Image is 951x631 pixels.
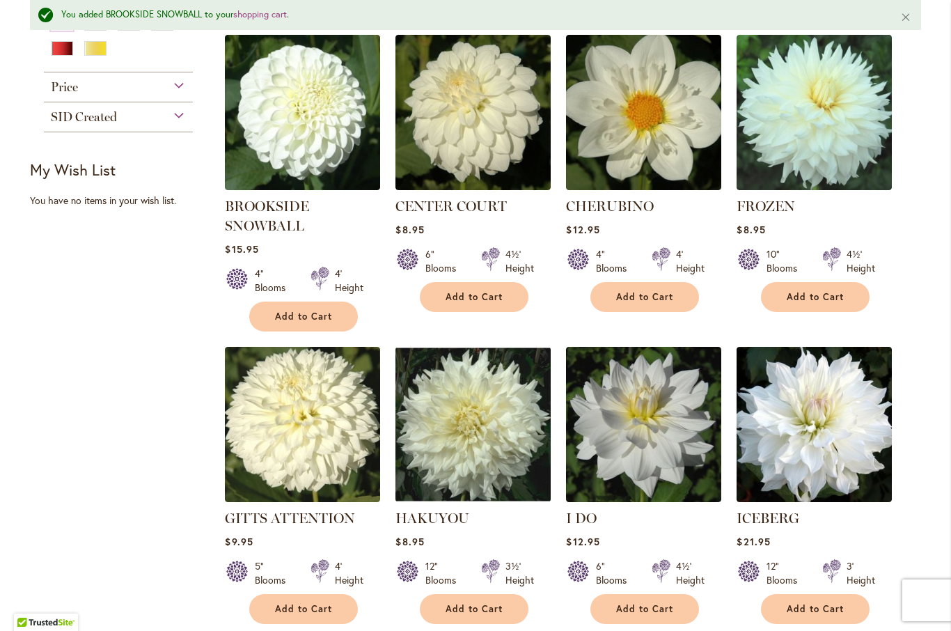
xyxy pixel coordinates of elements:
[737,510,799,527] a: ICEBERG
[225,180,380,193] a: BROOKSIDE SNOWBALL
[446,291,503,303] span: Add to Cart
[420,282,528,312] button: Add to Cart
[737,198,795,215] a: FROZEN
[425,247,464,275] div: 6" Blooms
[335,267,363,295] div: 4' Height
[767,247,805,275] div: 10" Blooms
[761,594,870,624] button: Add to Cart
[249,302,358,332] button: Add to Cart
[566,492,721,505] a: I DO
[787,603,844,615] span: Add to Cart
[225,198,309,234] a: BROOKSIDE SNOWBALL
[767,559,805,587] div: 12" Blooms
[225,510,355,527] a: GITTS ATTENTION
[225,492,380,505] a: GITTS ATTENTION
[737,492,892,505] a: ICEBERG
[395,492,551,505] a: Hakuyou
[737,535,770,548] span: $21.95
[590,594,699,624] button: Add to Cart
[255,267,294,295] div: 4" Blooms
[255,559,294,587] div: 5" Blooms
[395,347,551,502] img: Hakuyou
[275,311,332,322] span: Add to Cart
[395,223,424,236] span: $8.95
[395,180,551,193] a: CENTER COURT
[847,247,875,275] div: 4½' Height
[616,291,673,303] span: Add to Cart
[566,347,721,502] img: I DO
[425,559,464,587] div: 12" Blooms
[395,198,507,215] a: CENTER COURT
[676,247,705,275] div: 4' Height
[761,282,870,312] button: Add to Cart
[225,535,253,548] span: $9.95
[275,603,332,615] span: Add to Cart
[737,347,892,502] img: ICEBERG
[737,223,765,236] span: $8.95
[30,159,116,180] strong: My Wish List
[737,180,892,193] a: Frozen
[616,603,673,615] span: Add to Cart
[566,198,654,215] a: CHERUBINO
[51,109,117,125] span: SID Created
[566,180,721,193] a: CHERUBINO
[847,559,875,587] div: 3' Height
[420,594,528,624] button: Add to Cart
[395,510,469,527] a: HAKUYOU
[61,8,879,22] div: You added BROOKSIDE SNOWBALL to your .
[596,559,635,587] div: 6" Blooms
[505,559,534,587] div: 3½' Height
[566,510,597,527] a: I DO
[676,559,705,587] div: 4½' Height
[566,223,599,236] span: $12.95
[505,247,534,275] div: 4½' Height
[566,35,721,190] img: CHERUBINO
[225,347,380,502] img: GITTS ATTENTION
[395,535,424,548] span: $8.95
[225,242,258,256] span: $15.95
[446,603,503,615] span: Add to Cart
[590,282,699,312] button: Add to Cart
[225,35,380,190] img: BROOKSIDE SNOWBALL
[335,559,363,587] div: 4' Height
[30,194,216,208] div: You have no items in your wish list.
[395,35,551,190] img: CENTER COURT
[51,79,78,95] span: Price
[233,8,287,20] a: shopping cart
[737,35,892,190] img: Frozen
[249,594,358,624] button: Add to Cart
[596,247,635,275] div: 4" Blooms
[566,535,599,548] span: $12.95
[10,582,49,621] iframe: Launch Accessibility Center
[787,291,844,303] span: Add to Cart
